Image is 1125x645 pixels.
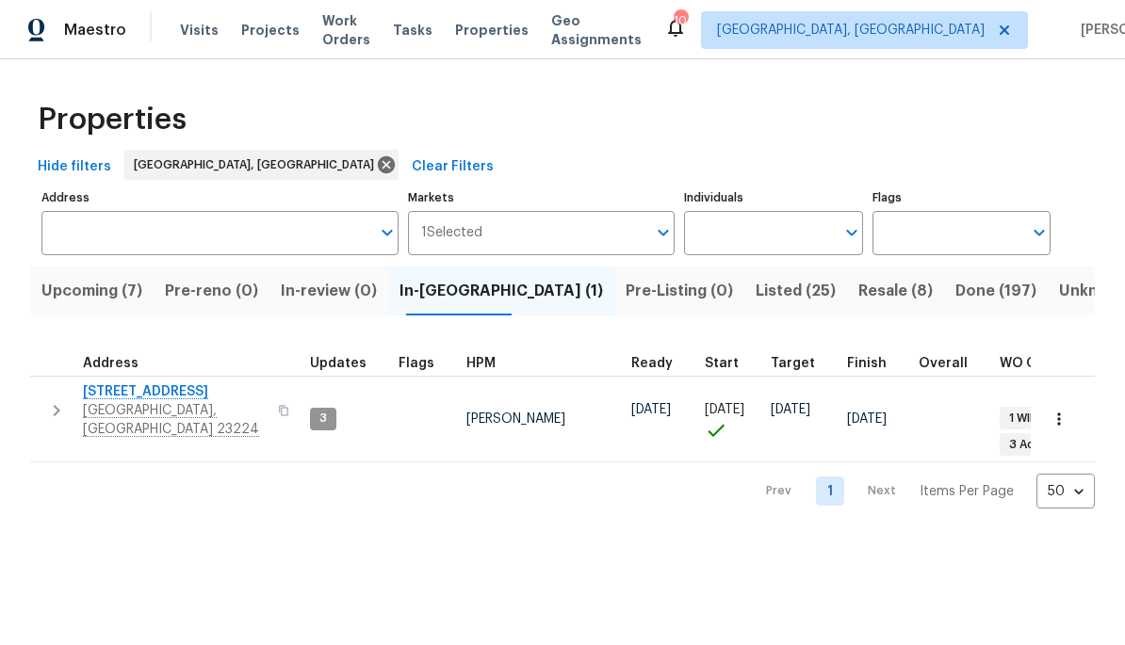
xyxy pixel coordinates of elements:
[83,357,139,370] span: Address
[399,357,434,370] span: Flags
[404,150,501,185] button: Clear Filters
[1026,219,1052,246] button: Open
[631,403,671,416] span: [DATE]
[41,278,142,304] span: Upcoming (7)
[64,21,126,40] span: Maestro
[847,357,904,370] div: Projected renovation finish date
[858,278,933,304] span: Resale (8)
[466,412,565,426] span: [PERSON_NAME]
[748,474,1095,508] nav: Pagination Navigation
[408,192,676,203] label: Markets
[705,357,756,370] div: Actual renovation start date
[919,357,968,370] span: Overall
[399,278,603,304] span: In-[GEOGRAPHIC_DATA] (1)
[41,192,399,203] label: Address
[717,21,985,40] span: [GEOGRAPHIC_DATA], [GEOGRAPHIC_DATA]
[697,376,763,462] td: Project started on time
[38,155,111,179] span: Hide filters
[684,192,862,203] label: Individuals
[816,476,844,506] a: Goto page 1
[1002,437,1084,453] span: 3 Accepted
[626,278,733,304] span: Pre-Listing (0)
[771,403,810,416] span: [DATE]
[631,357,690,370] div: Earliest renovation start date (first business day after COE or Checkout)
[919,357,985,370] div: Days past target finish date
[872,192,1051,203] label: Flags
[124,150,399,180] div: [GEOGRAPHIC_DATA], [GEOGRAPHIC_DATA]
[705,403,744,416] span: [DATE]
[1036,467,1095,516] div: 50
[412,155,494,179] span: Clear Filters
[839,219,865,246] button: Open
[466,357,496,370] span: HPM
[920,482,1014,501] p: Items Per Page
[312,411,334,427] span: 3
[674,11,687,30] div: 10
[1002,411,1044,427] span: 1 WIP
[771,357,832,370] div: Target renovation project end date
[281,278,377,304] span: In-review (0)
[38,110,187,129] span: Properties
[180,21,219,40] span: Visits
[631,357,673,370] span: Ready
[455,21,529,40] span: Properties
[705,357,739,370] span: Start
[771,357,815,370] span: Target
[310,357,367,370] span: Updates
[847,412,887,426] span: [DATE]
[241,21,300,40] span: Projects
[322,11,370,49] span: Work Orders
[30,150,119,185] button: Hide filters
[165,278,258,304] span: Pre-reno (0)
[551,11,642,49] span: Geo Assignments
[650,219,677,246] button: Open
[756,278,836,304] span: Listed (25)
[393,24,432,37] span: Tasks
[847,357,887,370] span: Finish
[374,219,400,246] button: Open
[421,225,482,241] span: 1 Selected
[134,155,382,174] span: [GEOGRAPHIC_DATA], [GEOGRAPHIC_DATA]
[1000,357,1103,370] span: WO Completion
[955,278,1036,304] span: Done (197)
